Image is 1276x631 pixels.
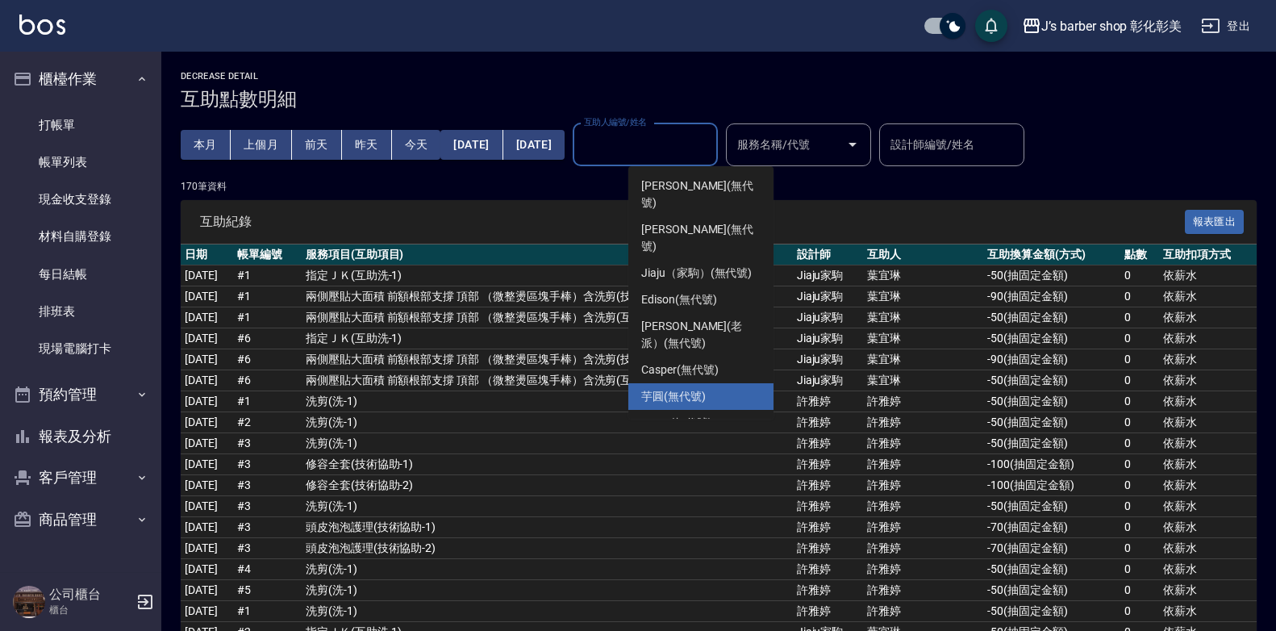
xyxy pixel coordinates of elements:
[840,132,865,157] button: Open
[6,457,155,499] button: 客戶管理
[1159,391,1257,412] td: 依薪水
[6,374,155,416] button: 預約管理
[641,415,712,432] span: LUNA (無代號)
[6,218,155,255] a: 材料自購登錄
[793,370,863,391] td: Jiaju家駒
[793,538,863,559] td: 許雅婷
[793,433,863,454] td: 許雅婷
[181,130,231,160] button: 本月
[49,587,131,603] h5: 公司櫃台
[302,517,793,538] td: 頭皮泡泡護理 ( 技術協助-1 )
[1185,213,1245,228] a: 報表匯出
[181,265,233,286] td: [DATE]
[233,517,302,538] td: # 3
[392,130,441,160] button: 今天
[1120,601,1160,622] td: 0
[983,454,1120,475] td: -100 ( 抽固定金額 )
[863,244,984,265] th: 互助人
[302,349,793,370] td: 兩側壓貼大面積 前額根部支撐 頂部 （微整燙區塊手棒）含洗剪 ( 技術協助-1 )
[1120,580,1160,601] td: 0
[1159,328,1257,349] td: 依薪水
[1159,559,1257,580] td: 依薪水
[302,580,793,601] td: 洗剪 ( 洗-1 )
[793,412,863,433] td: 許雅婷
[863,580,984,601] td: 許雅婷
[1120,328,1160,349] td: 0
[6,181,155,218] a: 現金收支登錄
[342,130,392,160] button: 昨天
[233,580,302,601] td: # 5
[983,391,1120,412] td: -50 ( 抽固定金額 )
[302,370,793,391] td: 兩側壓貼大面積 前額根部支撐 頂部 （微整燙區塊手棒）含洗剪 ( 互助洗-1 )
[793,454,863,475] td: 許雅婷
[983,265,1120,286] td: -50 ( 抽固定金額 )
[793,601,863,622] td: 許雅婷
[863,454,984,475] td: 許雅婷
[233,349,302,370] td: # 6
[863,538,984,559] td: 許雅婷
[1159,601,1257,622] td: 依薪水
[793,328,863,349] td: Jiaju家駒
[1159,475,1257,496] td: 依薪水
[1159,433,1257,454] td: 依薪水
[440,130,502,160] button: [DATE]
[19,15,65,35] img: Logo
[863,349,984,370] td: 葉宜琳
[302,307,793,328] td: 兩側壓貼大面積 前額根部支撐 頂部 （微整燙區塊手棒）含洗剪 ( 互助洗-1 )
[983,328,1120,349] td: -50 ( 抽固定金額 )
[181,71,1257,81] h2: Decrease Detail
[302,433,793,454] td: 洗剪 ( 洗-1 )
[181,307,233,328] td: [DATE]
[302,496,793,517] td: 洗剪 ( 洗-1 )
[983,412,1120,433] td: -50 ( 抽固定金額 )
[181,559,233,580] td: [DATE]
[181,328,233,349] td: [DATE]
[863,559,984,580] td: 許雅婷
[641,178,761,211] span: [PERSON_NAME] (無代號)
[1120,433,1160,454] td: 0
[793,580,863,601] td: 許雅婷
[302,391,793,412] td: 洗剪 ( 洗-1 )
[1185,210,1245,235] button: 報表匯出
[181,349,233,370] td: [DATE]
[863,475,984,496] td: 許雅婷
[1120,286,1160,307] td: 0
[233,496,302,517] td: # 3
[181,179,1257,194] p: 170 筆資料
[1120,412,1160,433] td: 0
[233,601,302,622] td: # 1
[983,538,1120,559] td: -70 ( 抽固定金額 )
[6,256,155,293] a: 每日結帳
[6,499,155,541] button: 商品管理
[302,328,793,349] td: 指定ＪＫ ( 互助洗-1 )
[181,580,233,601] td: [DATE]
[302,601,793,622] td: 洗剪 ( 洗-1 )
[181,244,233,265] th: 日期
[793,496,863,517] td: 許雅婷
[181,454,233,475] td: [DATE]
[231,130,292,160] button: 上個月
[1159,517,1257,538] td: 依薪水
[233,244,302,265] th: 帳單編號
[1159,454,1257,475] td: 依薪水
[584,116,647,128] label: 互助人編號/姓名
[793,559,863,580] td: 許雅婷
[1120,265,1160,286] td: 0
[181,496,233,517] td: [DATE]
[302,559,793,580] td: 洗剪 ( 洗-1 )
[1120,370,1160,391] td: 0
[1159,412,1257,433] td: 依薪水
[863,496,984,517] td: 許雅婷
[181,391,233,412] td: [DATE]
[863,433,984,454] td: 許雅婷
[863,286,984,307] td: 葉宜琳
[983,496,1120,517] td: -50 ( 抽固定金額 )
[233,538,302,559] td: # 3
[6,293,155,330] a: 排班表
[793,307,863,328] td: Jiaju家駒
[983,370,1120,391] td: -50 ( 抽固定金額 )
[641,361,718,378] span: Casper (無代號)
[302,265,793,286] td: 指定ＪＫ ( 互助洗-1 )
[200,214,1185,230] span: 互助紀錄
[6,58,155,100] button: 櫃檯作業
